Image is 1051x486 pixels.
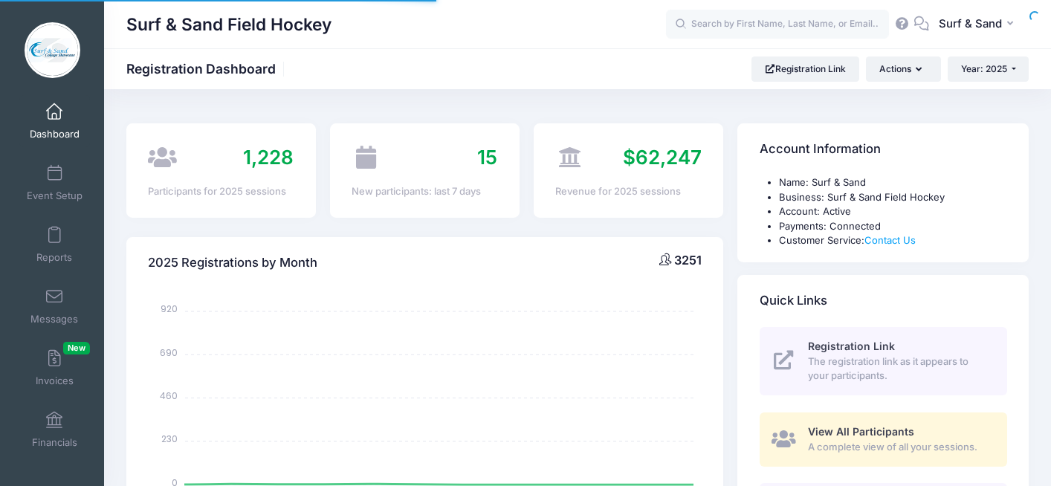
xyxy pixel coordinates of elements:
li: Account: Active [779,204,1007,219]
span: Reports [36,251,72,264]
tspan: 690 [160,346,178,359]
li: Name: Surf & Sand [779,175,1007,190]
li: Business: Surf & Sand Field Hockey [779,190,1007,205]
div: Participants for 2025 sessions [148,184,294,199]
a: Reports [19,218,90,270]
tspan: 920 [161,302,178,315]
h1: Surf & Sand Field Hockey [126,7,332,42]
span: Event Setup [27,189,83,202]
span: Surf & Sand [939,16,1002,32]
tspan: 230 [161,432,178,445]
a: Registration Link [751,56,859,82]
h4: Account Information [760,129,881,171]
span: 1,228 [243,146,294,169]
span: 3251 [674,253,702,268]
span: $62,247 [623,146,702,169]
h1: Registration Dashboard [126,61,288,77]
a: Dashboard [19,95,90,147]
a: Financials [19,404,90,456]
img: Surf & Sand Field Hockey [25,22,80,78]
span: Invoices [36,375,74,387]
span: 15 [477,146,497,169]
div: New participants: last 7 days [352,184,497,199]
h4: Quick Links [760,279,827,322]
span: Messages [30,313,78,325]
button: Surf & Sand [929,7,1029,42]
a: View All Participants A complete view of all your sessions. [760,412,1007,467]
a: InvoicesNew [19,342,90,394]
button: Actions [866,56,940,82]
span: Registration Link [808,340,895,352]
span: Dashboard [30,128,80,140]
a: Contact Us [864,234,916,246]
div: Revenue for 2025 sessions [555,184,701,199]
span: Financials [32,436,77,449]
span: Year: 2025 [961,63,1007,74]
li: Customer Service: [779,233,1007,248]
span: New [63,342,90,354]
button: Year: 2025 [948,56,1029,82]
span: A complete view of all your sessions. [808,440,990,455]
h4: 2025 Registrations by Month [148,242,317,285]
tspan: 460 [160,389,178,402]
span: View All Participants [808,425,914,438]
a: Event Setup [19,157,90,209]
li: Payments: Connected [779,219,1007,234]
span: The registration link as it appears to your participants. [808,354,990,383]
a: Registration Link The registration link as it appears to your participants. [760,327,1007,395]
a: Messages [19,280,90,332]
input: Search by First Name, Last Name, or Email... [666,10,889,39]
